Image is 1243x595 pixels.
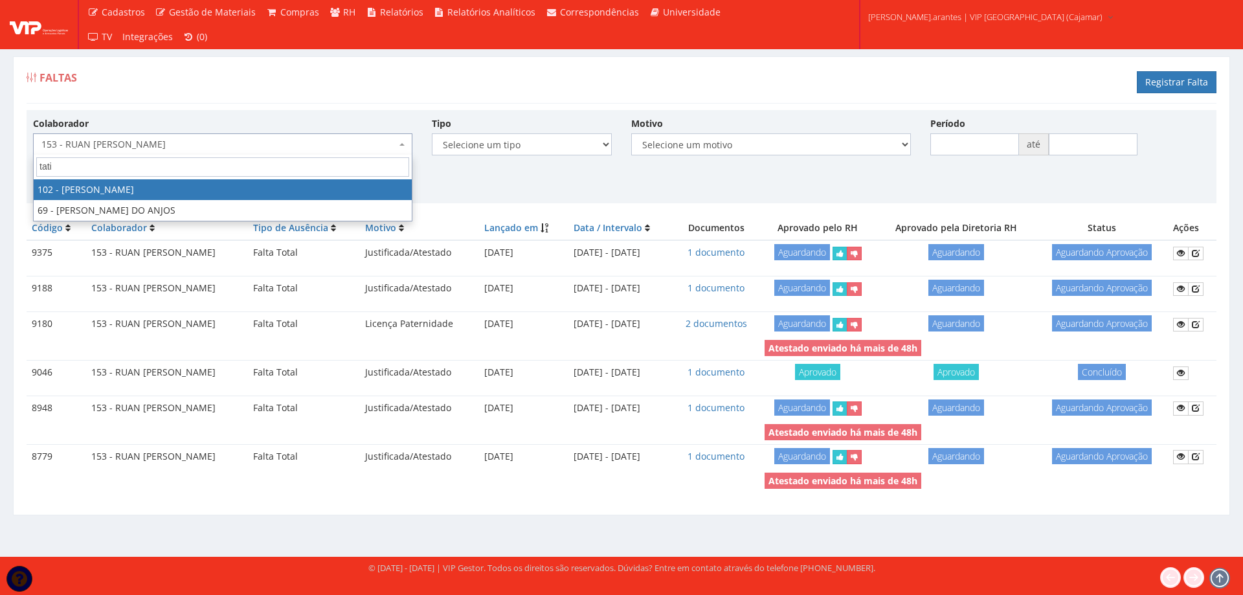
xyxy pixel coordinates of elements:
span: Aguardando Aprovação [1052,280,1152,296]
span: Gestão de Materiais [169,6,256,18]
td: [DATE] [479,444,569,469]
td: [DATE] - [DATE] [568,444,673,469]
span: Concluído [1078,364,1126,380]
td: 9375 [27,240,86,265]
span: TV [102,30,112,43]
a: Data / Intervalo [574,221,642,234]
td: 153 - RUAN [PERSON_NAME] [86,240,249,265]
strong: Atestado enviado há mais de 48h [768,342,917,354]
a: 1 documento [688,246,745,258]
th: Documentos [673,216,759,240]
td: Falta Total [248,360,360,385]
td: [DATE] - [DATE] [568,276,673,301]
td: 153 - RUAN [PERSON_NAME] [86,444,249,469]
td: [DATE] [479,276,569,301]
span: Aguardando [774,399,830,416]
span: Compras [280,6,319,18]
a: Registrar Falta [1137,71,1216,93]
td: 153 - RUAN [PERSON_NAME] [86,312,249,337]
a: Tipo de Ausência [253,221,328,234]
a: TV [82,25,117,49]
label: Colaborador [33,117,89,130]
a: 1 documento [688,282,745,294]
td: [DATE] [479,312,569,337]
a: Colaborador [91,221,147,234]
span: Aguardando [928,315,984,331]
a: Código [32,221,63,234]
td: Justificada/Atestado [360,444,478,469]
td: [DATE] [479,360,569,385]
td: Falta Total [248,312,360,337]
li: 102 - [PERSON_NAME] [34,179,412,200]
td: Falta Total [248,240,360,265]
a: 1 documento [688,401,745,414]
span: Aguardando [928,244,984,260]
th: Aprovado pela Diretoria RH [877,216,1036,240]
th: Aprovado pelo RH [759,216,877,240]
strong: Atestado enviado há mais de 48h [768,475,917,487]
span: Aprovado [795,364,840,380]
td: [DATE] - [DATE] [568,396,673,420]
label: Período [930,117,965,130]
span: Aguardando Aprovação [1052,315,1152,331]
strong: Atestado enviado há mais de 48h [768,426,917,438]
label: Motivo [631,117,663,130]
span: Faltas [39,71,77,85]
span: [PERSON_NAME].arantes | VIP [GEOGRAPHIC_DATA] (Cajamar) [868,10,1103,23]
span: Aguardando [928,448,984,464]
th: Ações [1168,216,1216,240]
span: 153 - RUAN GABRIEL SANTOS ALMEIDA [41,138,396,151]
td: 9046 [27,360,86,385]
td: 153 - RUAN [PERSON_NAME] [86,360,249,385]
a: Lançado em [484,221,538,234]
span: Aguardando [928,399,984,416]
td: [DATE] - [DATE] [568,360,673,385]
a: 1 documento [688,450,745,462]
span: Aguardando [774,448,830,464]
span: Aguardando [774,280,830,296]
a: 2 documentos [686,317,747,330]
td: 8948 [27,396,86,420]
span: Correspondências [560,6,639,18]
td: [DATE] [479,240,569,265]
span: Aguardando Aprovação [1052,448,1152,464]
td: Justificada/Atestado [360,360,478,385]
td: [DATE] - [DATE] [568,312,673,337]
span: até [1019,133,1049,155]
span: Aprovado [934,364,979,380]
td: 9188 [27,276,86,301]
td: 9180 [27,312,86,337]
td: Justificada/Atestado [360,276,478,301]
td: Falta Total [248,444,360,469]
td: 8779 [27,444,86,469]
span: Universidade [663,6,721,18]
label: Tipo [432,117,451,130]
td: 153 - RUAN [PERSON_NAME] [86,276,249,301]
span: Aguardando Aprovação [1052,244,1152,260]
td: Justificada/Atestado [360,240,478,265]
span: (0) [197,30,207,43]
li: 69 - [PERSON_NAME] DO ANJOS [34,200,412,221]
span: Aguardando [928,280,984,296]
th: Status [1035,216,1168,240]
td: [DATE] - [DATE] [568,240,673,265]
img: logo [10,15,68,34]
a: Integrações [117,25,178,49]
td: Falta Total [248,276,360,301]
span: Relatórios [380,6,423,18]
span: Aguardando Aprovação [1052,399,1152,416]
span: Relatórios Analíticos [447,6,535,18]
span: Cadastros [102,6,145,18]
td: Falta Total [248,396,360,420]
span: Integrações [122,30,173,43]
span: RH [343,6,355,18]
span: Aguardando [774,315,830,331]
td: 153 - RUAN [PERSON_NAME] [86,396,249,420]
a: Motivo [365,221,396,234]
a: (0) [178,25,213,49]
td: Licença Paternidade [360,312,478,337]
span: 153 - RUAN GABRIEL SANTOS ALMEIDA [33,133,412,155]
div: © [DATE] - [DATE] | VIP Gestor. Todos os direitos são reservados. Dúvidas? Entre em contato atrav... [368,562,875,574]
td: [DATE] [479,396,569,420]
a: 1 documento [688,366,745,378]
